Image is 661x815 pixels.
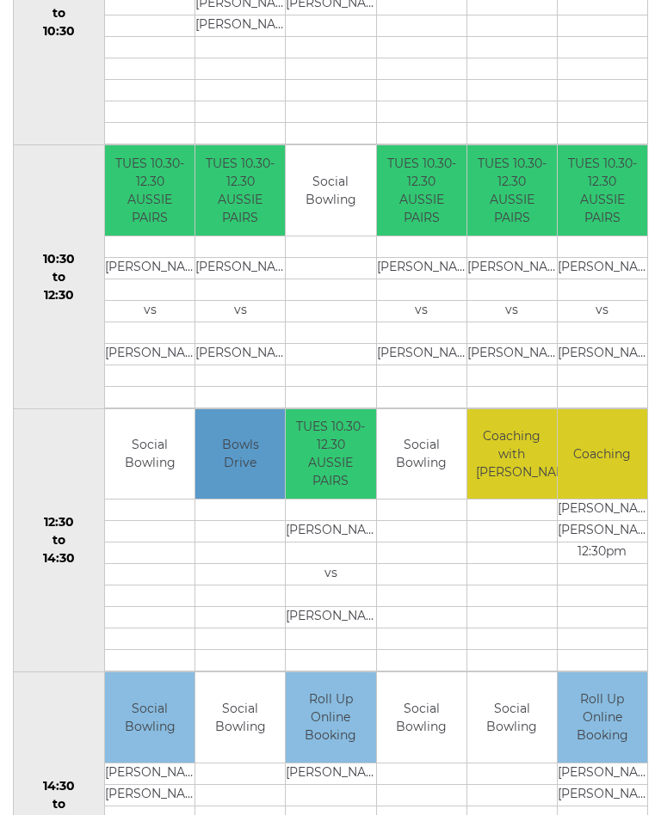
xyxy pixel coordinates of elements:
td: 10:30 to 12:30 [14,146,105,410]
td: vs [105,301,195,322]
td: TUES 10.30-12.30 AUSSIE PAIRS [467,146,557,236]
td: [PERSON_NAME] [286,763,375,785]
td: [PERSON_NAME] [558,344,647,365]
td: vs [286,565,375,586]
td: Social Bowling [377,673,466,763]
td: [PERSON_NAME] [105,785,195,806]
td: vs [558,301,647,322]
td: TUES 10.30-12.30 AUSSIE PAIRS [558,146,647,236]
td: [PERSON_NAME] [467,258,557,279]
td: Social Bowling [286,146,375,236]
td: [PERSON_NAME] [195,344,285,365]
td: [PERSON_NAME] [558,258,647,279]
td: [PERSON_NAME] [558,785,647,806]
td: TUES 10.30-12.30 AUSSIE PAIRS [195,146,285,236]
td: vs [195,301,285,322]
td: Social Bowling [467,673,557,763]
td: TUES 10.30-12.30 AUSSIE PAIRS [105,146,195,236]
td: [PERSON_NAME] [467,344,557,365]
td: 12:30pm [558,543,647,565]
td: vs [467,301,557,322]
td: Social Bowling [105,673,195,763]
td: [PERSON_NAME] (4th Lesson) [558,500,647,522]
td: [PERSON_NAME] [105,763,195,785]
td: [PERSON_NAME] [377,258,466,279]
td: Roll Up Online Booking [558,673,647,763]
td: [PERSON_NAME] [558,763,647,785]
td: [PERSON_NAME] [286,522,375,543]
td: [PERSON_NAME] [105,258,195,279]
td: [PERSON_NAME] [286,608,375,629]
td: [PERSON_NAME] [377,344,466,365]
td: TUES 10.30-12.30 AUSSIE PAIRS [377,146,466,236]
td: TUES 10.30-12.30 AUSSIE PAIRS [286,410,375,500]
td: Social Bowling [195,673,285,763]
td: [PERSON_NAME] [195,258,285,279]
td: vs [377,301,466,322]
td: [PERSON_NAME] [195,16,285,38]
td: Social Bowling [377,410,466,500]
td: Coaching [558,410,647,500]
td: Bowls Drive [195,410,285,500]
td: Roll Up Online Booking [286,673,375,763]
td: Social Bowling [105,410,195,500]
td: Coaching with [PERSON_NAME] [467,410,557,500]
td: 12:30 to 14:30 [14,409,105,673]
td: [PERSON_NAME] [558,522,647,543]
td: [PERSON_NAME] [105,344,195,365]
